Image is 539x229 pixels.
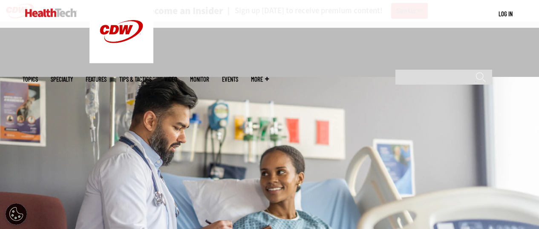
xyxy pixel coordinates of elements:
[222,76,238,82] a: Events
[23,76,38,82] span: Topics
[499,9,513,18] div: User menu
[499,10,513,18] a: Log in
[89,56,153,65] a: CDW
[51,76,73,82] span: Specialty
[164,76,177,82] a: Video
[6,203,27,225] div: Cookie Settings
[119,76,152,82] a: Tips & Tactics
[86,76,107,82] a: Features
[25,9,77,17] img: Home
[190,76,209,82] a: MonITor
[251,76,269,82] span: More
[6,203,27,225] button: Open Preferences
